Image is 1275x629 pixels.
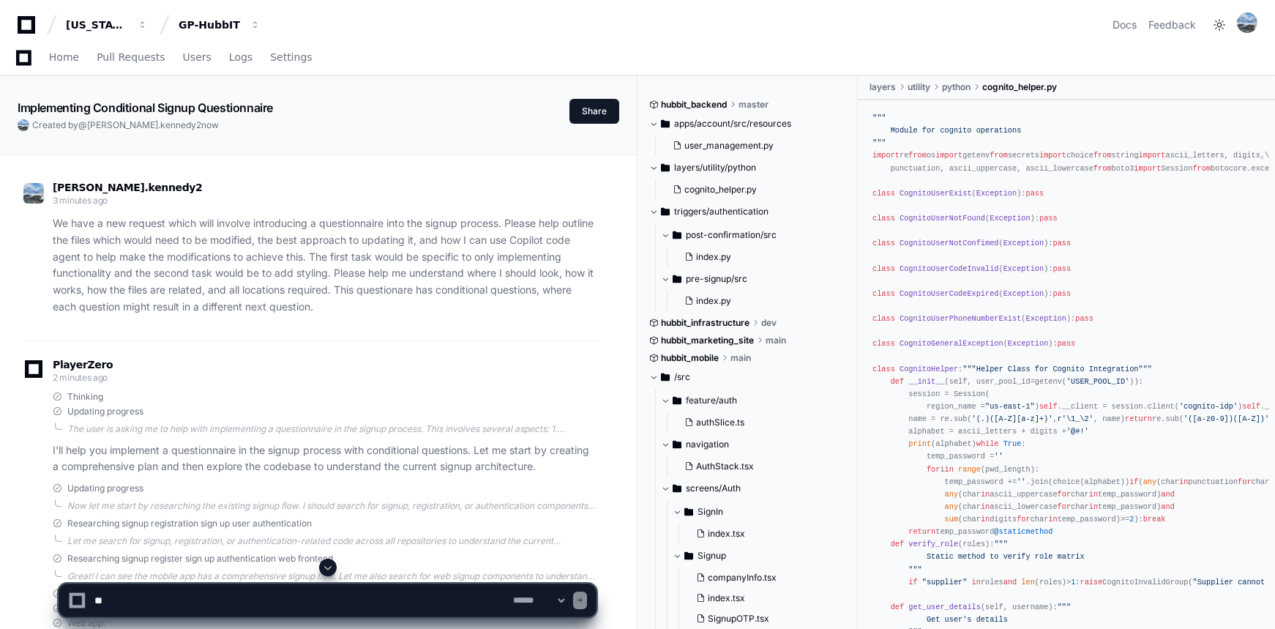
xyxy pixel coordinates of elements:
[900,339,1003,348] span: CognitoGeneralException
[872,365,895,373] span: class
[674,118,791,130] span: apps/account/src/resources
[1242,402,1260,411] span: self
[900,264,999,273] span: CognitoUserCodeInvalid
[67,535,596,547] div: Let me search for signup, registration, or authentication-related code across all repositories to...
[908,151,927,160] span: from
[696,295,731,307] span: index.py
[673,392,681,409] svg: Directory
[1179,477,1188,486] span: in
[900,189,972,198] span: CognitoUserExist
[1052,264,1071,273] span: pass
[1192,164,1211,173] span: from
[962,540,985,548] span: roles
[872,339,895,348] span: class
[1039,402,1058,411] span: self
[87,119,201,130] span: [PERSON_NAME].kennedy2
[1093,164,1112,173] span: from
[739,99,769,111] span: master
[67,391,103,403] span: Thinking
[927,465,940,474] span: for
[661,267,847,291] button: pre-signup/src
[674,371,690,383] span: /src
[684,140,774,152] span: user_management.py
[1113,18,1137,32] a: Docs
[53,442,596,476] p: I'll help you implement a questionnaire in the signup process with conditional questions. Let me ...
[32,119,219,131] span: Created by
[891,377,904,386] span: def
[900,239,999,247] span: CognitoUserNotConfimed
[569,99,619,124] button: Share
[649,365,847,389] button: /src
[985,402,1035,411] span: "us-east-1"
[661,477,847,500] button: screens/Auth
[958,465,981,474] span: range
[674,162,756,174] span: layers/utility/python
[1075,314,1093,323] span: pass
[661,159,670,176] svg: Directory
[673,544,847,567] button: Signup
[872,151,900,160] span: import
[1052,289,1071,298] span: pass
[1058,490,1071,499] span: for
[678,456,838,477] button: AuthStack.tsx
[1066,377,1129,386] span: 'USER_POOL_ID'
[1089,502,1098,511] span: in
[678,247,838,267] button: index.py
[684,184,757,196] span: cognito_helper.py
[183,53,212,62] span: Users
[908,527,935,536] span: return
[673,226,681,244] svg: Directory
[1058,502,1071,511] span: for
[730,352,751,364] span: main
[686,483,741,494] span: screens/Auth
[1161,490,1174,499] span: and
[1003,264,1044,273] span: Exception
[1184,414,1269,423] span: '([a-z0-9])([A-Z])'
[53,360,113,369] span: PlayerZero
[908,540,958,548] span: verify_role
[270,53,312,62] span: Settings
[1237,12,1257,33] img: 153204938
[686,395,737,406] span: feature/auth
[1238,477,1251,486] span: for
[78,119,87,130] span: @
[976,189,1017,198] span: Exception
[990,151,1008,160] span: from
[686,229,777,241] span: post-confirmation/src
[53,182,203,193] span: [PERSON_NAME].kennedy2
[1048,515,1057,524] span: in
[994,527,1052,536] span: @staticmethod
[872,264,895,273] span: class
[97,53,165,62] span: Pull Requests
[673,500,847,524] button: SignIn
[173,12,266,38] button: GP-HubbIT
[900,214,985,223] span: CognitoUserNotFound
[696,461,754,472] span: AuthStack.tsx
[661,99,727,111] span: hubbit_backend
[1017,515,1030,524] span: for
[872,113,1021,147] span: """ Module for cognito operations """
[690,524,838,544] button: index.tsx
[872,239,895,247] span: class
[981,502,990,511] span: in
[1039,214,1058,223] span: pass
[661,352,719,364] span: hubbit_mobile
[1066,427,1089,436] span: '@#!'
[872,540,1085,573] span: """ Static method to verify role matrix """
[1134,164,1161,173] span: import
[708,528,745,540] span: index.tsx
[698,550,726,562] span: Signup
[18,100,273,115] app-text-character-animate: Implementing Conditional Signup Questionnaire
[994,452,1003,461] span: ''
[698,506,723,518] span: SignIn
[900,289,999,298] span: CognitoUserCodeExpired
[1039,151,1066,160] span: import
[201,119,219,130] span: now
[1026,314,1066,323] span: Exception
[66,18,129,32] div: [US_STATE] Pacific
[49,53,79,62] span: Home
[67,518,312,529] span: Researching signup registration sign up user authentication
[649,200,847,223] button: triggers/authentication
[229,41,253,75] a: Logs
[872,289,895,298] span: class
